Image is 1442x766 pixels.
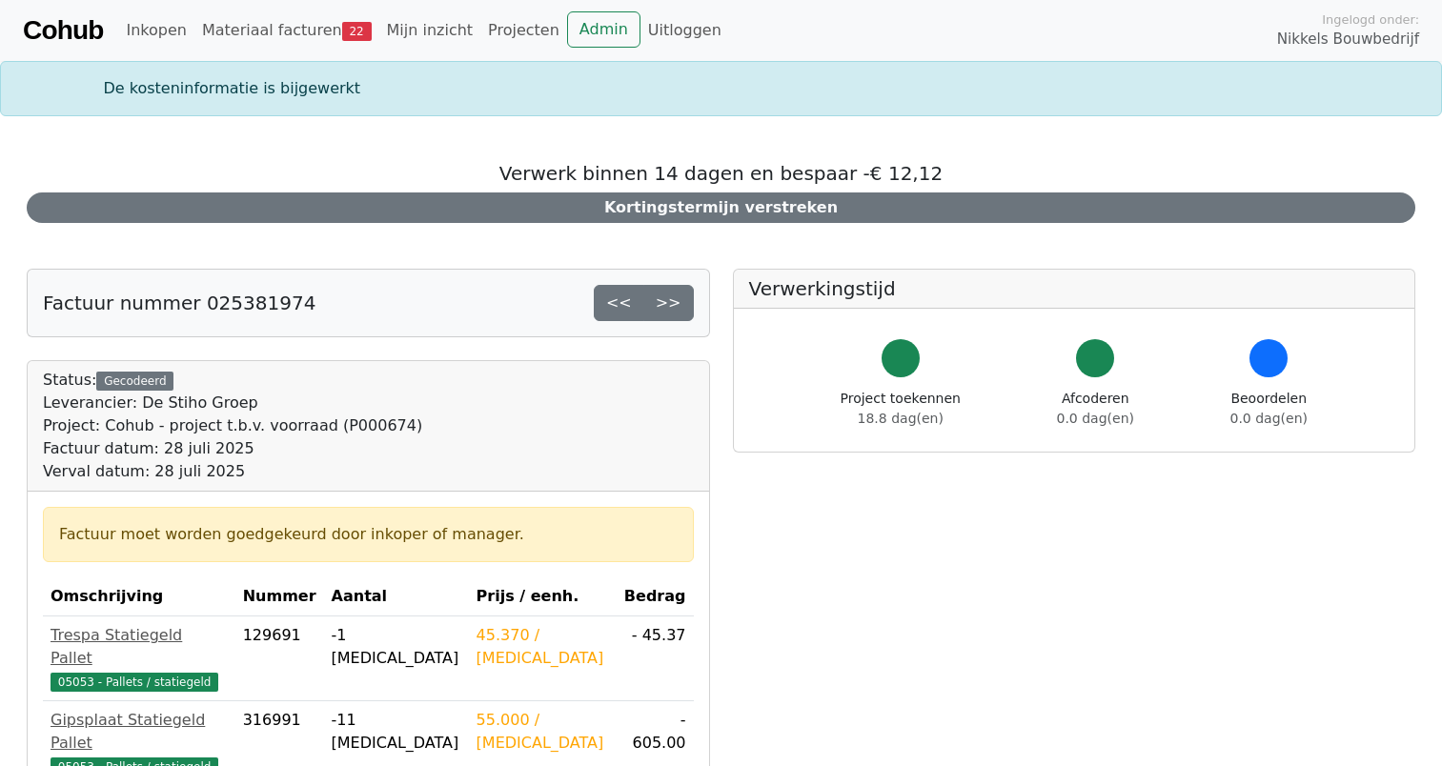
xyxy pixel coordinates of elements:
th: Aantal [324,577,469,616]
div: Gecodeerd [96,372,173,391]
a: Cohub [23,8,103,53]
span: 05053 - Pallets / statiegeld [51,673,218,692]
div: Project toekennen [841,389,961,429]
th: Omschrijving [43,577,235,616]
span: Nikkels Bouwbedrijf [1277,29,1419,50]
span: 0.0 dag(en) [1230,411,1308,426]
td: 129691 [235,616,324,701]
div: Afcoderen [1057,389,1134,429]
h5: Factuur nummer 025381974 [43,292,315,314]
div: Status: [43,369,422,483]
a: << [594,285,644,321]
span: 18.8 dag(en) [858,411,944,426]
span: Ingelogd onder: [1322,10,1419,29]
a: Mijn inzicht [379,11,481,50]
div: 55.000 / [MEDICAL_DATA] [477,709,609,755]
a: Inkopen [118,11,193,50]
div: Gipsplaat Statiegeld Pallet [51,709,228,755]
th: Nummer [235,577,324,616]
div: Beoordelen [1230,389,1308,429]
div: Project: Cohub - project t.b.v. voorraad (P000674) [43,414,422,437]
a: Admin [567,11,640,48]
h5: Verwerkingstijd [749,277,1400,300]
div: Leverancier: De Stiho Groep [43,392,422,414]
div: Trespa Statiegeld Pallet [51,624,228,670]
a: Materiaal facturen22 [194,11,379,50]
div: Factuur moet worden goedgekeurd door inkoper of manager. [59,523,678,546]
div: -11 [MEDICAL_DATA] [332,709,461,755]
span: 0.0 dag(en) [1057,411,1134,426]
a: Trespa Statiegeld Pallet05053 - Pallets / statiegeld [51,624,228,693]
div: 45.370 / [MEDICAL_DATA] [477,624,609,670]
span: 22 [342,22,372,41]
a: Projecten [480,11,567,50]
div: -1 [MEDICAL_DATA] [332,624,461,670]
div: Verval datum: 28 juli 2025 [43,460,422,483]
a: >> [643,285,694,321]
a: Uitloggen [640,11,729,50]
div: Factuur datum: 28 juli 2025 [43,437,422,460]
div: De kosteninformatie is bijgewerkt [92,77,1351,100]
th: Bedrag [617,577,694,616]
td: - 45.37 [617,616,694,701]
h5: Verwerk binnen 14 dagen en bespaar -€ 12,12 [27,162,1415,185]
div: Kortingstermijn verstreken [27,192,1415,223]
th: Prijs / eenh. [469,577,617,616]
